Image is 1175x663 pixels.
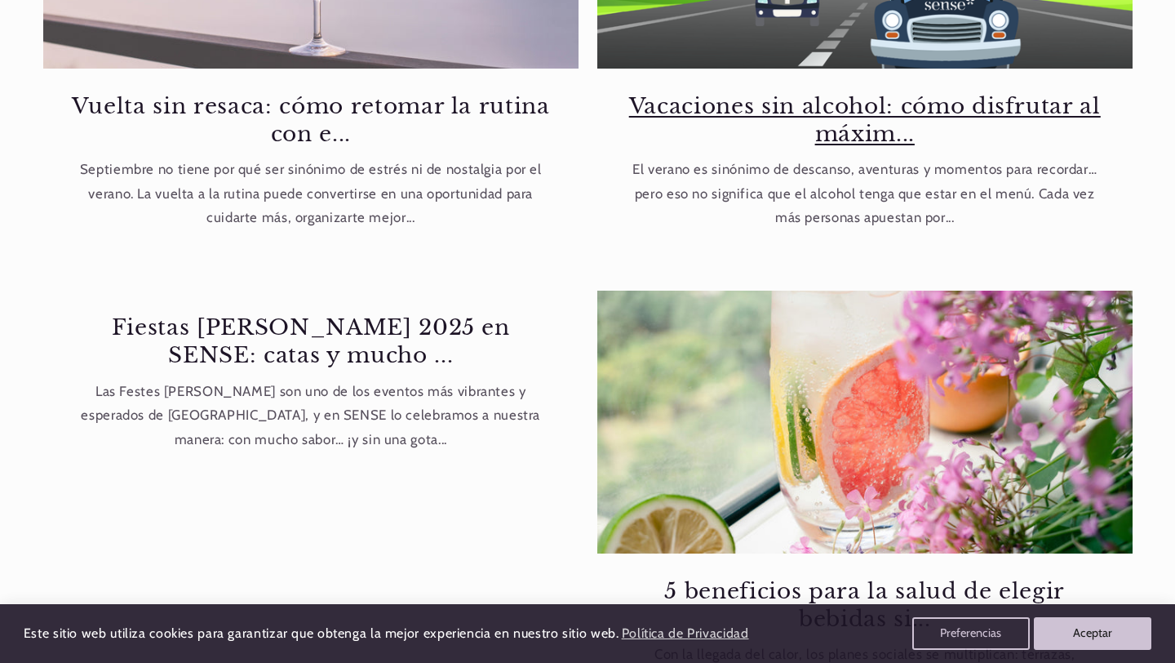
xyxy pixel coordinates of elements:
[69,92,552,148] a: Vuelta sin resaca: cómo retomar la rutina con e...
[1034,617,1151,650] button: Aceptar
[619,620,751,648] a: Política de Privacidad (opens in a new tab)
[623,576,1107,632] a: 5 beneficios para la salud de elegir bebidas si...
[623,92,1107,148] a: Vacaciones sin alcohol: cómo disfrutar al máxim...
[912,617,1030,650] button: Preferencias
[69,314,552,369] a: Fiestas [PERSON_NAME] 2025 en SENSE: catas y mucho ...
[24,625,619,641] span: Este sitio web utiliza cookies para garantizar que obtenga la mejor experiencia en nuestro sitio ...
